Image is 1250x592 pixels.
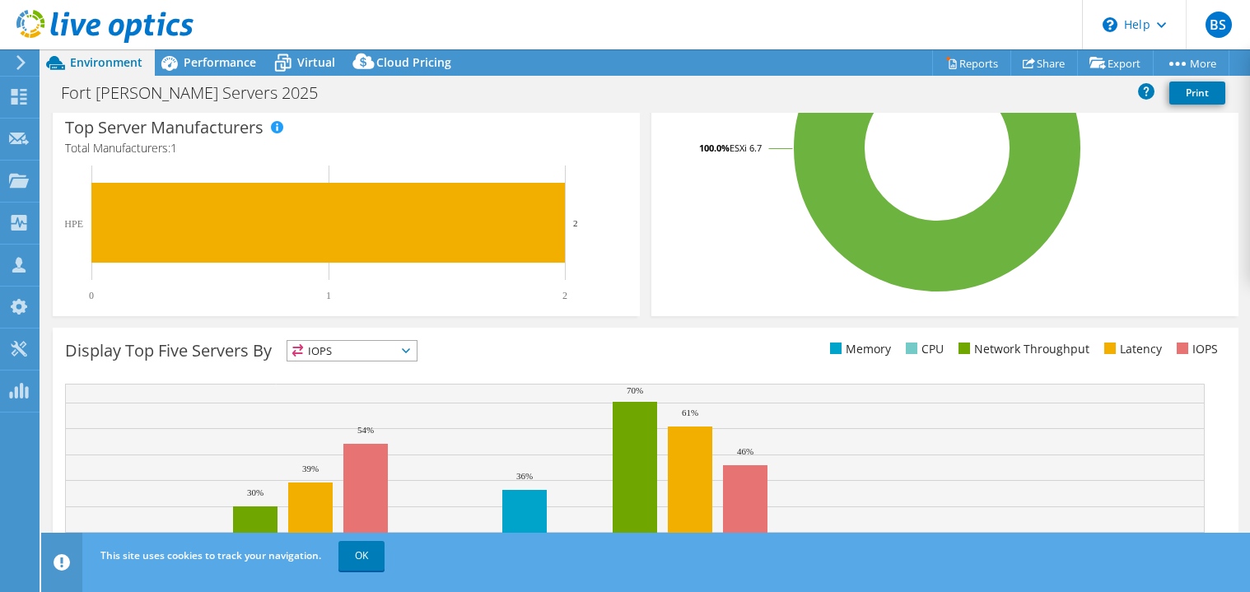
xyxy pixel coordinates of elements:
[730,142,762,154] tspan: ESXi 6.7
[302,464,319,473] text: 39%
[184,54,256,70] span: Performance
[562,290,567,301] text: 2
[89,290,94,301] text: 0
[376,54,451,70] span: Cloud Pricing
[64,218,83,230] text: HPE
[682,408,698,417] text: 61%
[1077,50,1154,76] a: Export
[954,340,1089,358] li: Network Throughput
[1100,340,1162,358] li: Latency
[287,341,417,361] span: IOPS
[1103,17,1117,32] svg: \n
[54,84,343,102] h1: Fort [PERSON_NAME] Servers 2025
[65,119,264,137] h3: Top Server Manufacturers
[1206,12,1232,38] span: BS
[297,54,335,70] span: Virtual
[1169,82,1225,105] a: Print
[737,446,753,456] text: 46%
[826,340,891,358] li: Memory
[326,290,331,301] text: 1
[338,541,385,571] a: OK
[932,50,1011,76] a: Reports
[247,487,264,497] text: 30%
[1153,50,1229,76] a: More
[65,139,627,157] h4: Total Manufacturers:
[100,548,321,562] span: This site uses cookies to track your navigation.
[70,54,142,70] span: Environment
[357,425,374,435] text: 54%
[170,140,177,156] span: 1
[1173,340,1218,358] li: IOPS
[516,471,533,481] text: 36%
[699,142,730,154] tspan: 100.0%
[1010,50,1078,76] a: Share
[573,218,578,228] text: 2
[902,340,944,358] li: CPU
[627,385,643,395] text: 70%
